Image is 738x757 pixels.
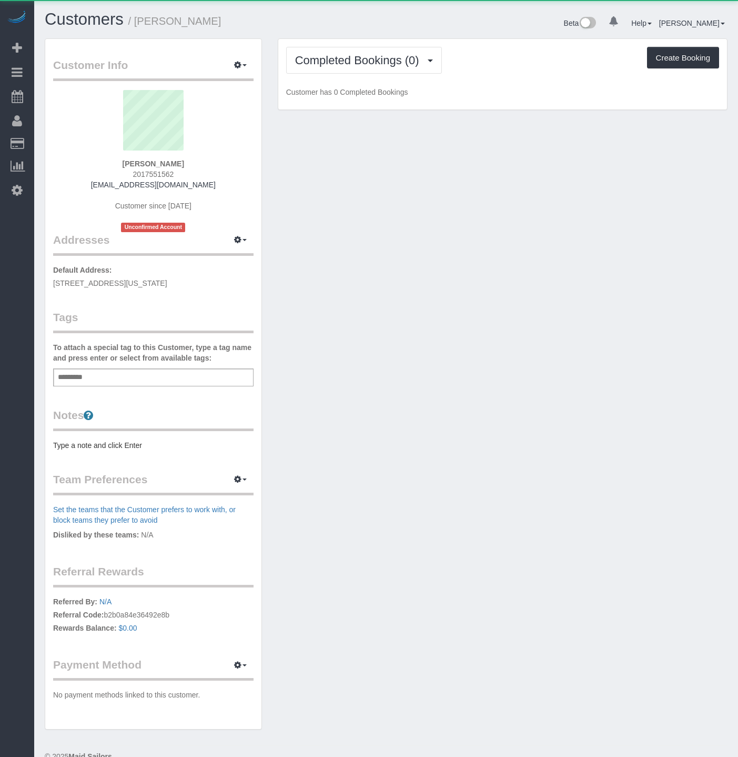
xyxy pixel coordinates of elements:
[133,170,174,178] span: 2017551562
[53,690,254,700] p: No payment methods linked to this customer.
[45,10,124,28] a: Customers
[53,265,112,275] label: Default Address:
[286,87,719,97] p: Customer has 0 Completed Bookings
[564,19,597,27] a: Beta
[53,279,167,287] span: [STREET_ADDRESS][US_STATE]
[659,19,725,27] a: [PERSON_NAME]
[295,54,424,67] span: Completed Bookings (0)
[91,181,216,189] a: [EMAIL_ADDRESS][DOMAIN_NAME]
[53,407,254,431] legend: Notes
[128,15,221,27] small: / [PERSON_NAME]
[53,596,254,636] p: b2b0a84e36492e8b
[53,310,254,333] legend: Tags
[53,610,104,620] label: Referral Code:
[579,17,596,31] img: New interface
[115,202,191,210] span: Customer since [DATE]
[123,160,184,168] strong: [PERSON_NAME]
[53,623,117,633] label: Rewards Balance:
[53,440,254,451] pre: Type a note and click Enter
[53,530,139,540] label: Disliked by these teams:
[53,657,254,681] legend: Payment Method
[53,564,254,587] legend: Referral Rewards
[6,11,27,25] img: Automaid Logo
[99,597,112,606] a: N/A
[286,47,442,74] button: Completed Bookings (0)
[121,223,185,232] span: Unconfirmed Account
[53,57,254,81] legend: Customer Info
[53,596,97,607] label: Referred By:
[53,505,236,524] a: Set the teams that the Customer prefers to work with, or block teams they prefer to avoid
[119,624,137,632] a: $0.00
[141,531,153,539] span: N/A
[647,47,719,69] button: Create Booking
[53,342,254,363] label: To attach a special tag to this Customer, type a tag name and press enter or select from availabl...
[53,472,254,495] legend: Team Preferences
[631,19,652,27] a: Help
